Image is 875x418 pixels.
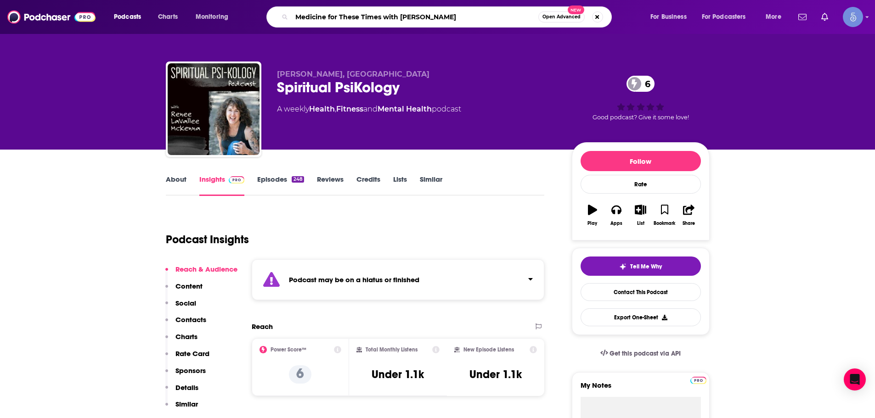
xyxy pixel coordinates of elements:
[677,199,700,232] button: Share
[196,11,228,23] span: Monitoring
[165,282,203,299] button: Content
[165,366,206,383] button: Sponsors
[393,175,407,196] a: Lists
[7,8,96,26] img: Podchaser - Follow, Share and Rate Podcasts
[818,9,832,25] a: Show notifications dropdown
[538,11,585,22] button: Open AdvancedNew
[593,342,689,365] a: Get this podcast via API
[275,6,621,28] div: Search podcasts, credits, & more...
[309,105,335,113] a: Health
[759,10,793,24] button: open menu
[581,283,701,301] a: Contact This Podcast
[175,383,198,392] p: Details
[277,104,461,115] div: A weekly podcast
[168,63,260,155] img: Spiritual PsiKology
[696,10,759,24] button: open menu
[581,151,701,171] button: Follow
[630,263,662,270] span: Tell Me Why
[175,349,209,358] p: Rate Card
[636,76,655,92] span: 6
[702,11,746,23] span: For Podcasters
[166,175,186,196] a: About
[175,315,206,324] p: Contacts
[252,322,273,331] h2: Reach
[252,259,545,300] section: Click to expand status details
[844,368,866,390] div: Open Intercom Messenger
[654,221,675,226] div: Bookmark
[165,400,198,417] button: Similar
[572,70,710,127] div: 6Good podcast? Give it some love!
[335,105,336,113] span: ,
[627,76,655,92] a: 6
[175,400,198,408] p: Similar
[469,368,522,381] h3: Under 1.1k
[166,233,249,246] h1: Podcast Insights
[165,299,196,316] button: Social
[289,275,419,284] strong: Podcast may be on a hiatus or finished
[175,332,198,341] p: Charts
[292,176,304,183] div: 248
[372,368,424,381] h3: Under 1.1k
[165,349,209,366] button: Rate Card
[653,199,677,232] button: Bookmark
[644,10,698,24] button: open menu
[650,11,687,23] span: For Business
[843,7,863,27] button: Show profile menu
[175,366,206,375] p: Sponsors
[581,308,701,326] button: Export One-Sheet
[199,175,245,196] a: InsightsPodchaser Pro
[165,383,198,400] button: Details
[843,7,863,27] span: Logged in as Spiral5-G1
[289,365,311,384] p: 6
[420,175,442,196] a: Similar
[229,176,245,184] img: Podchaser Pro
[378,105,432,113] a: Mental Health
[165,265,237,282] button: Reach & Audience
[690,375,706,384] a: Pro website
[690,377,706,384] img: Podchaser Pro
[628,199,652,232] button: List
[637,221,644,226] div: List
[843,7,863,27] img: User Profile
[587,221,597,226] div: Play
[610,221,622,226] div: Apps
[363,105,378,113] span: and
[463,346,514,353] h2: New Episode Listens
[175,282,203,290] p: Content
[581,199,604,232] button: Play
[114,11,141,23] span: Podcasts
[610,350,681,357] span: Get this podcast via API
[581,256,701,276] button: tell me why sparkleTell Me Why
[604,199,628,232] button: Apps
[542,15,581,19] span: Open Advanced
[165,315,206,332] button: Contacts
[683,221,695,226] div: Share
[795,9,810,25] a: Show notifications dropdown
[292,10,538,24] input: Search podcasts, credits, & more...
[336,105,363,113] a: Fitness
[175,299,196,307] p: Social
[175,265,237,273] p: Reach & Audience
[619,263,627,270] img: tell me why sparkle
[366,346,418,353] h2: Total Monthly Listens
[568,6,584,14] span: New
[257,175,304,196] a: Episodes248
[356,175,380,196] a: Credits
[189,10,240,24] button: open menu
[152,10,183,24] a: Charts
[165,332,198,349] button: Charts
[581,381,701,397] label: My Notes
[158,11,178,23] span: Charts
[271,346,306,353] h2: Power Score™
[593,114,689,121] span: Good podcast? Give it some love!
[581,175,701,194] div: Rate
[317,175,344,196] a: Reviews
[107,10,153,24] button: open menu
[277,70,429,78] span: [PERSON_NAME], [GEOGRAPHIC_DATA]
[766,11,781,23] span: More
